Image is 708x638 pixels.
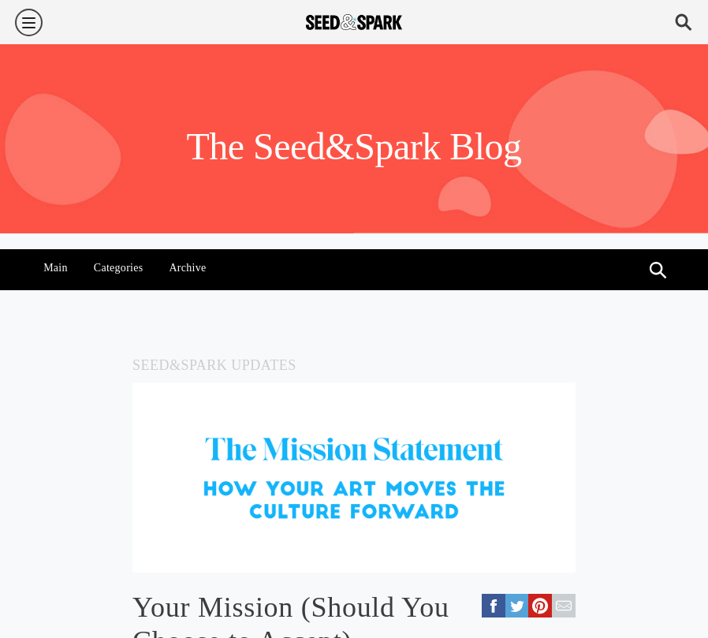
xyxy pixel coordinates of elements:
[85,249,151,287] a: Categories
[132,353,576,377] h5: Seed&Spark Updates
[186,123,521,170] h1: The Seed&Spark Blog
[132,382,576,573] img: blog%20header%2012.png
[161,249,214,287] a: Archive
[35,249,76,287] a: Main
[306,14,402,30] img: Seed amp; Spark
